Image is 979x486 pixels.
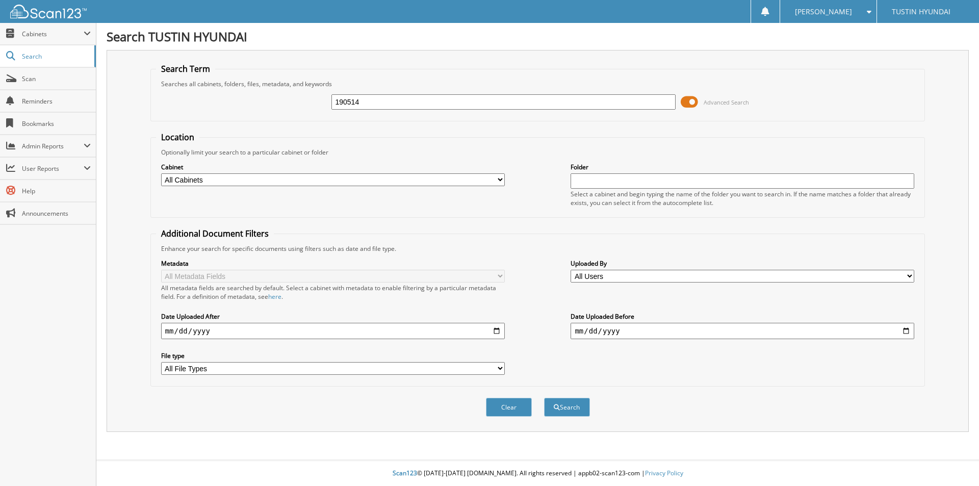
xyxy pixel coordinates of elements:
[22,119,91,128] span: Bookmarks
[22,52,89,61] span: Search
[156,148,920,157] div: Optionally limit your search to a particular cabinet or folder
[393,469,417,477] span: Scan123
[22,164,84,173] span: User Reports
[96,461,979,486] div: © [DATE]-[DATE] [DOMAIN_NAME]. All rights reserved | appb02-scan123-com |
[571,163,914,171] label: Folder
[10,5,87,18] img: scan123-logo-white.svg
[161,351,505,360] label: File type
[156,63,215,74] legend: Search Term
[22,30,84,38] span: Cabinets
[544,398,590,417] button: Search
[161,163,505,171] label: Cabinet
[156,80,920,88] div: Searches all cabinets, folders, files, metadata, and keywords
[156,228,274,239] legend: Additional Document Filters
[486,398,532,417] button: Clear
[22,97,91,106] span: Reminders
[795,9,852,15] span: [PERSON_NAME]
[571,312,914,321] label: Date Uploaded Before
[22,142,84,150] span: Admin Reports
[22,74,91,83] span: Scan
[571,190,914,207] div: Select a cabinet and begin typing the name of the folder you want to search in. If the name match...
[704,98,749,106] span: Advanced Search
[156,244,920,253] div: Enhance your search for specific documents using filters such as date and file type.
[22,187,91,195] span: Help
[571,259,914,268] label: Uploaded By
[156,132,199,143] legend: Location
[161,259,505,268] label: Metadata
[107,28,969,45] h1: Search TUSTIN HYUNDAI
[268,292,281,301] a: here
[571,323,914,339] input: end
[161,312,505,321] label: Date Uploaded After
[892,9,950,15] span: TUSTIN HYUNDAI
[161,323,505,339] input: start
[22,209,91,218] span: Announcements
[161,284,505,301] div: All metadata fields are searched by default. Select a cabinet with metadata to enable filtering b...
[645,469,683,477] a: Privacy Policy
